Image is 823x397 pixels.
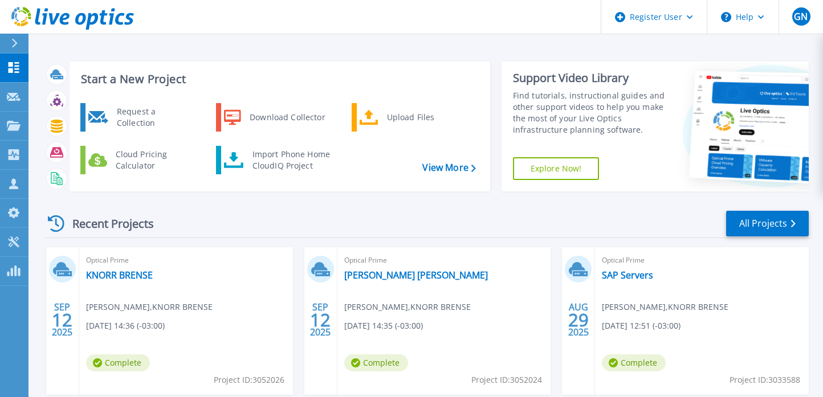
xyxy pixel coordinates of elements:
[80,103,197,132] a: Request a Collection
[602,354,666,371] span: Complete
[471,374,542,386] span: Project ID: 3052024
[214,374,284,386] span: Project ID: 3052026
[44,210,169,238] div: Recent Projects
[344,354,408,371] span: Complete
[381,106,466,129] div: Upload Files
[794,12,808,21] span: GN
[309,299,331,341] div: SEP 2025
[344,301,471,313] span: [PERSON_NAME] , KNORR BRENSE
[602,320,681,332] span: [DATE] 12:51 (-03:00)
[513,90,667,136] div: Find tutorials, instructional guides and other support videos to help you make the most of your L...
[602,269,653,281] a: SAP Servers
[344,320,423,332] span: [DATE] 14:35 (-03:00)
[86,301,213,313] span: [PERSON_NAME] , KNORR BRENSE
[726,211,809,236] a: All Projects
[513,157,600,180] a: Explore Now!
[247,149,336,171] div: Import Phone Home CloudIQ Project
[568,299,589,341] div: AUG 2025
[111,106,194,129] div: Request a Collection
[51,299,73,341] div: SEP 2025
[86,354,150,371] span: Complete
[422,162,475,173] a: View More
[81,73,475,85] h3: Start a New Project
[730,374,800,386] span: Project ID: 3033588
[86,269,153,281] a: KNORR BRENSE
[110,149,194,171] div: Cloud Pricing Calculator
[513,71,667,85] div: Support Video Library
[86,320,165,332] span: [DATE] 14:36 (-03:00)
[80,146,197,174] a: Cloud Pricing Calculator
[216,103,333,132] a: Download Collector
[602,301,728,313] span: [PERSON_NAME] , KNORR BRENSE
[86,254,286,267] span: Optical Prime
[344,254,544,267] span: Optical Prime
[52,315,72,325] span: 12
[310,315,331,325] span: 12
[568,315,589,325] span: 29
[352,103,468,132] a: Upload Files
[244,106,330,129] div: Download Collector
[602,254,802,267] span: Optical Prime
[344,269,488,281] a: [PERSON_NAME] [PERSON_NAME]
